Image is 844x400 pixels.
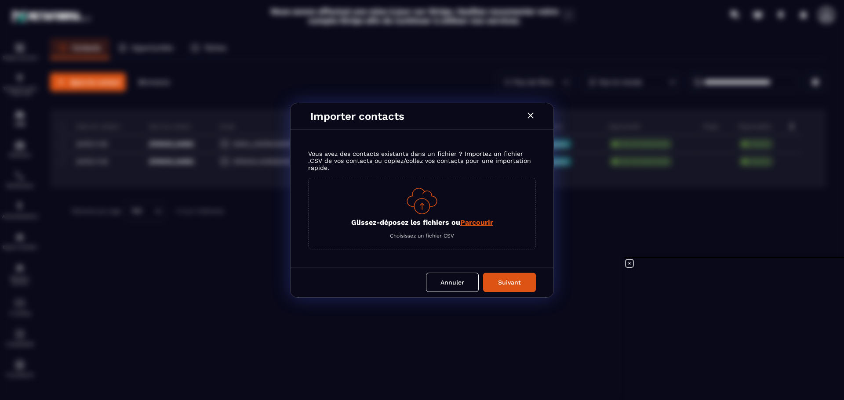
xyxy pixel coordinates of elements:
button: Annuler [426,273,479,292]
button: Suivant [483,273,536,292]
span: Choisissez un fichier CSV [390,233,454,239]
p: Glissez-déposez les fichiers ou [351,218,493,227]
p: Vous avez des contacts existants dans un fichier ? Importez un fichier .CSV de vos contacts ou co... [308,150,536,178]
img: Cloud Icon [407,188,437,214]
span: Parcourir [460,218,493,227]
p: Importer contacts [310,110,525,123]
